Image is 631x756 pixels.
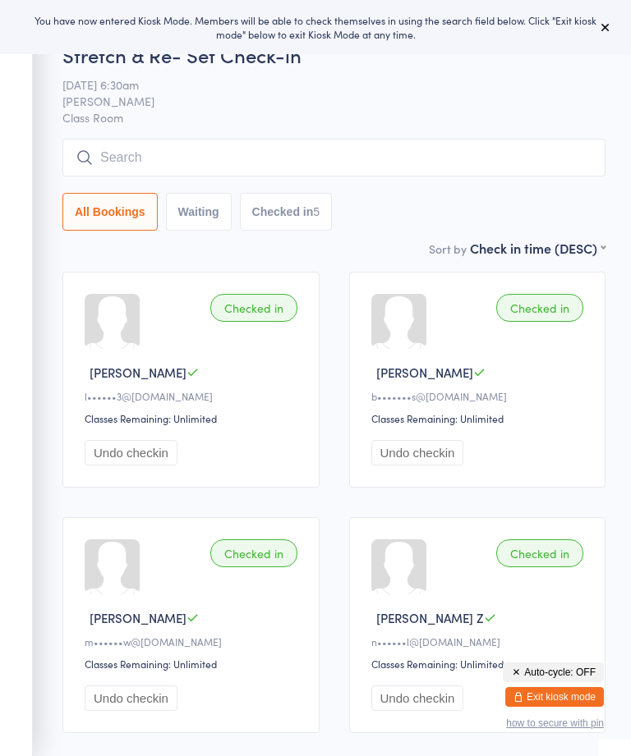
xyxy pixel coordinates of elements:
div: Classes Remaining: Unlimited [85,657,302,671]
button: Undo checkin [371,685,464,711]
div: n••••••l@[DOMAIN_NAME] [371,635,589,648]
div: Checked in [210,539,297,567]
button: Exit kiosk mode [505,687,604,707]
button: Waiting [166,193,232,231]
div: Classes Remaining: Unlimited [371,657,589,671]
button: Auto-cycle: OFF [503,662,604,682]
span: [PERSON_NAME] [90,609,187,626]
button: Checked in5 [240,193,333,231]
span: [PERSON_NAME] Z [376,609,484,626]
button: Undo checkin [85,440,177,465]
input: Search [62,139,606,176]
div: 5 [313,205,320,218]
h2: Stretch & Re- Set Check-in [62,41,606,68]
div: Classes Remaining: Unlimited [85,411,302,425]
div: Classes Remaining: Unlimited [371,411,589,425]
div: Checked in [496,294,583,322]
span: Class Room [62,109,606,126]
div: Check in time (DESC) [470,239,606,257]
div: l••••••3@[DOMAIN_NAME] [85,389,302,403]
span: [PERSON_NAME] [376,364,473,381]
span: [PERSON_NAME] [90,364,187,381]
button: Undo checkin [85,685,177,711]
div: Checked in [496,539,583,567]
div: Checked in [210,294,297,322]
span: [DATE] 6:30am [62,76,580,93]
button: All Bookings [62,193,158,231]
button: how to secure with pin [506,717,604,729]
div: You have now entered Kiosk Mode. Members will be able to check themselves in using the search fie... [26,13,605,41]
label: Sort by [429,241,467,257]
div: m••••••w@[DOMAIN_NAME] [85,635,302,648]
button: Undo checkin [371,440,464,465]
span: [PERSON_NAME] [62,93,580,109]
div: b•••••••s@[DOMAIN_NAME] [371,389,589,403]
